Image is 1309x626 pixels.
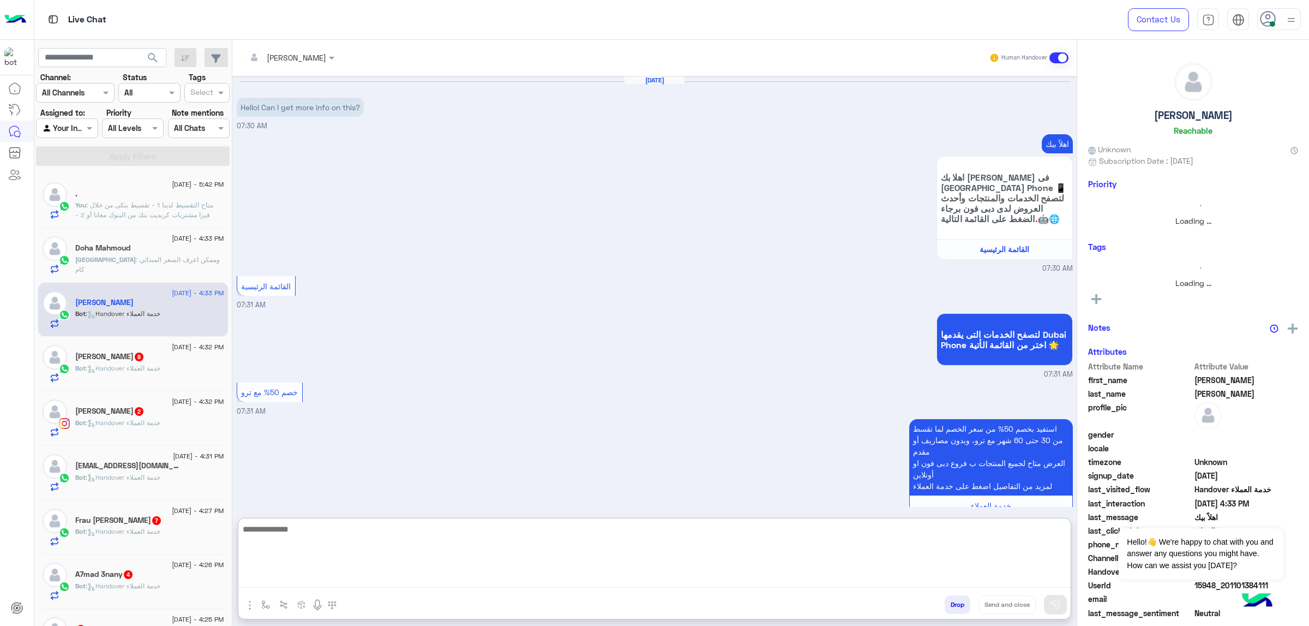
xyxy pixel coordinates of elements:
[1194,388,1299,400] span: عبد القادر
[172,506,224,516] span: [DATE] - 4:27 PM
[172,234,224,243] span: [DATE] - 4:33 PM
[1194,498,1299,509] span: 2025-08-15T13:33:14.262Z
[40,71,71,83] label: Channel:
[1174,126,1212,135] h6: Reachable
[59,255,70,266] img: WhatsApp
[1119,528,1283,580] span: Hello!👋 We're happy to chat with you and answer any questions you might have. How can we assist y...
[140,48,166,71] button: search
[328,601,337,610] img: make a call
[4,47,24,67] img: 1403182699927242
[86,527,160,535] span: : Handover خدمة العملاء
[1088,484,1192,495] span: last_visited_flow
[189,71,206,83] label: Tags
[1091,196,1295,215] div: loading...
[75,516,162,525] h5: Frau Enas Abdeen
[1194,443,1299,454] span: null
[135,353,143,361] span: 8
[59,201,70,212] img: WhatsApp
[75,201,86,209] span: You
[1175,278,1211,288] span: Loading ...
[86,309,160,318] span: : Handover خدمة العملاء
[941,172,1068,224] span: اهلا بك [PERSON_NAME] فى [GEOGRAPHIC_DATA] Phone 📱 لتصفح الخدمات والمنتجات وأحدث العروض لدى دبى ف...
[1088,323,1110,332] h6: Notes
[1194,484,1299,495] span: Handover خدمة العملاء
[971,501,1011,510] span: خدمة العملاء
[172,107,224,118] label: Note mentions
[1088,374,1192,386] span: first_name
[43,345,67,369] img: defaultAdmin.png
[75,407,145,416] h5: Ahmed Bassem
[135,407,143,416] span: 2
[1232,14,1245,26] img: tab
[1099,155,1193,166] span: Subscription Date : [DATE]
[43,236,67,261] img: defaultAdmin.png
[1088,388,1192,400] span: last_name
[1001,53,1047,62] small: Human Handover
[945,595,970,614] button: Drop
[59,309,70,320] img: WhatsApp
[75,570,134,579] h5: A7mad 3nany
[1270,324,1278,333] img: notes
[1194,402,1222,429] img: defaultAdmin.png
[75,473,86,481] span: Bot
[59,581,70,592] img: WhatsApp
[75,189,77,199] h5: .
[1194,456,1299,468] span: Unknown
[1154,109,1233,122] h5: [PERSON_NAME]
[1088,566,1192,577] span: HandoverOn
[40,107,85,118] label: Assigned to:
[1088,144,1131,155] span: Unknown
[75,364,86,372] span: Bot
[75,419,86,427] span: Bot
[75,582,86,590] span: Bot
[1088,552,1192,564] span: ChannelId
[237,407,266,415] span: 07:31 AM
[1175,63,1212,100] img: defaultAdmin.png
[1088,607,1192,619] span: last_message_sentiment
[36,146,230,166] button: Apply Filters
[75,527,86,535] span: Bot
[43,509,67,533] img: defaultAdmin.png
[1288,324,1298,333] img: add
[1044,369,1073,380] span: 07:31 AM
[237,122,267,130] span: 07:30 AM
[75,309,86,318] span: Bot
[172,342,224,352] span: [DATE] - 4:32 PM
[75,243,130,253] h5: Doha Mahmoud
[172,560,224,570] span: [DATE] - 4:26 PM
[237,98,364,117] p: 10/8/2025, 7:30 AM
[1042,134,1073,153] p: 10/8/2025, 7:30 AM
[1238,582,1276,621] img: hulul-logo.png
[1088,402,1192,427] span: profile_pic
[279,600,288,609] img: Trigger scenario
[1088,347,1127,356] h6: Attributes
[1194,580,1299,591] span: 15948_201101384111
[1088,242,1298,252] h6: Tags
[172,180,224,189] span: [DATE] - 5:42 PM
[75,352,145,361] h5: عادل احمد
[43,291,67,315] img: defaultAdmin.png
[1042,264,1073,274] span: 07:30 AM
[1088,429,1192,440] span: gender
[75,298,134,307] h5: محمود عبد القادر
[275,595,293,613] button: Trigger scenario
[1088,179,1116,189] h6: Priority
[59,527,70,538] img: WhatsApp
[625,76,684,84] h6: [DATE]
[293,595,311,613] button: create order
[980,245,1029,254] span: القائمة الرئيسية
[43,182,67,207] img: defaultAdmin.png
[59,418,70,429] img: Instagram
[106,107,131,118] label: Priority
[1088,456,1192,468] span: timezone
[189,86,213,100] div: Select
[86,473,160,481] span: : Handover خدمة العملاء
[237,301,266,309] span: 07:31 AM
[1284,13,1298,27] img: profile
[172,397,224,407] span: [DATE] - 4:32 PM
[43,563,67,587] img: defaultAdmin.png
[909,419,1073,496] p: 10/8/2025, 7:31 AM
[978,595,1036,614] button: Send and close
[241,387,298,397] span: خصم 50% مع ترو
[311,599,324,612] img: send voice note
